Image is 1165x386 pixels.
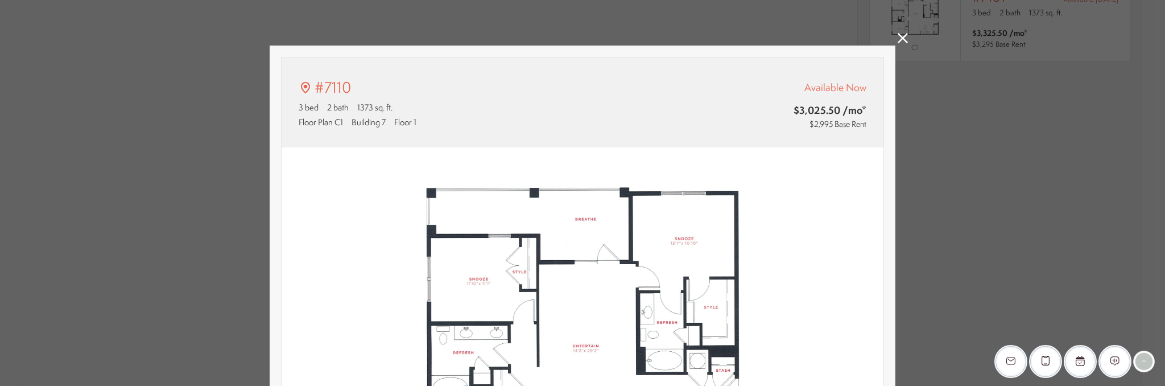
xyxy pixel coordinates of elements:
[299,116,343,128] span: Floor Plan C1
[315,77,352,98] p: #7110
[728,103,866,117] span: $3,025.50 /mo*
[327,101,349,113] span: 2 bath
[809,118,866,130] span: $2,995 Base Rent
[804,80,866,95] span: Available Now
[394,116,416,128] span: Floor 1
[299,101,319,113] span: 3 bed
[352,116,386,128] span: Building 7
[357,101,393,113] span: 1373 sq. ft.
